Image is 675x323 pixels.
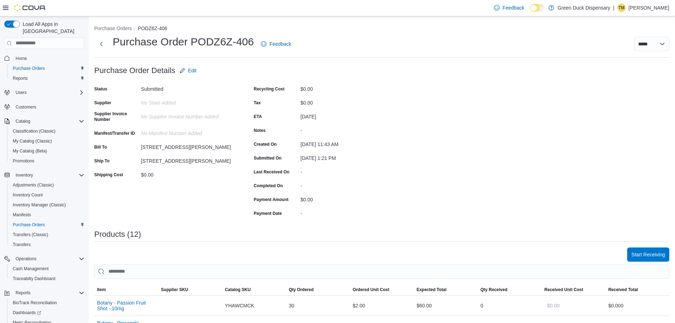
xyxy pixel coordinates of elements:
span: Transfers (Classic) [10,230,84,239]
button: Users [1,88,87,98]
span: My Catalog (Classic) [13,138,52,144]
div: [DATE] 1:21 PM [300,152,395,161]
span: Transfers [10,240,84,249]
button: Operations [1,254,87,264]
button: Manifests [7,210,87,220]
button: Qty Received [478,284,541,295]
label: Created On [254,141,277,147]
button: Purchase Orders [94,26,132,31]
a: Purchase Orders [10,64,48,73]
nav: An example of EuiBreadcrumbs [94,25,669,33]
span: Customers [16,104,36,110]
label: Shipping Cost [94,172,123,178]
span: $0.00 [547,302,559,309]
h3: Purchase Order Details [94,66,175,75]
a: My Catalog (Beta) [10,147,50,155]
span: Cash Management [13,266,49,272]
div: $0.00 [141,169,236,178]
span: TM [618,4,624,12]
label: Tax [254,100,261,106]
label: Status [94,86,107,92]
a: Adjustments (Classic) [10,181,57,189]
span: Purchase Orders [10,221,84,229]
a: BioTrack Reconciliation [10,299,60,307]
img: Cova [14,4,46,11]
button: Catalog [13,117,33,126]
button: Customers [1,102,87,112]
p: Green Duck Dispensary [558,4,611,12]
span: Operations [16,256,36,262]
div: - [300,166,395,175]
span: Users [16,90,27,95]
label: Supplier Invoice Number [94,111,138,122]
div: $0.00 [300,194,395,202]
div: No State added [141,97,236,106]
a: Reports [10,74,30,83]
label: Ship To [94,158,109,164]
input: Dark Mode [530,4,545,12]
span: Operations [13,255,84,263]
a: Classification (Classic) [10,127,58,135]
span: Cash Management [10,264,84,273]
span: Reports [13,289,84,297]
span: Qty Received [480,287,507,293]
button: Transfers [7,240,87,250]
h1: Purchase Order PODZ6Z-406 [113,35,254,49]
button: Ordered Unit Cost [350,284,414,295]
a: Promotions [10,157,37,165]
button: BioTrack Reconciliation [7,298,87,308]
span: Transfers [13,242,30,247]
span: Ordered Unit Cost [353,287,389,293]
button: Transfers (Classic) [7,230,87,240]
button: Received Total [606,284,669,295]
div: [DATE] 11:43 AM [300,139,395,147]
span: Supplier SKU [161,287,188,293]
span: Adjustments (Classic) [13,182,54,188]
a: Inventory Manager (Classic) [10,201,69,209]
span: Users [13,88,84,97]
div: - [300,208,395,216]
button: $0.00 [544,299,562,313]
button: Inventory Count [7,190,87,200]
span: Adjustments (Classic) [10,181,84,189]
a: Dashboards [10,308,44,317]
span: My Catalog (Beta) [13,148,47,154]
a: Feedback [491,1,527,15]
span: Edit [188,67,197,74]
span: Received Unit Cost [544,287,583,293]
span: Transfers (Classic) [13,232,48,238]
a: Dashboards [7,308,87,318]
a: Home [13,54,30,63]
div: - [300,125,395,133]
span: Feedback [269,40,291,48]
div: 0 [478,299,541,313]
button: Catalog [1,116,87,126]
button: Received Unit Cost [541,284,605,295]
button: Operations [13,255,39,263]
p: [PERSON_NAME] [629,4,669,12]
button: Reports [1,288,87,298]
button: Botany - Passion Fruit Shot - 10mg [97,300,155,311]
p: | [613,4,614,12]
label: ETA [254,114,262,119]
button: Edit [177,63,199,78]
button: Reports [13,289,33,297]
span: Dashboards [13,310,41,316]
span: Inventory Manager (Classic) [10,201,84,209]
div: $2.00 [350,299,414,313]
span: Start Receiving [631,251,665,258]
a: Inventory Count [10,191,46,199]
span: Purchase Orders [13,222,45,228]
a: My Catalog (Classic) [10,137,55,145]
button: My Catalog (Classic) [7,136,87,146]
button: Purchase Orders [7,63,87,73]
button: PODZ6Z-406 [138,26,167,31]
label: Notes [254,128,265,133]
span: Promotions [13,158,34,164]
div: No Manifest Number added [141,128,236,136]
a: Cash Management [10,264,51,273]
span: My Catalog (Beta) [10,147,84,155]
label: Payment Amount [254,197,288,202]
a: Purchase Orders [10,221,48,229]
button: Item [94,284,158,295]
